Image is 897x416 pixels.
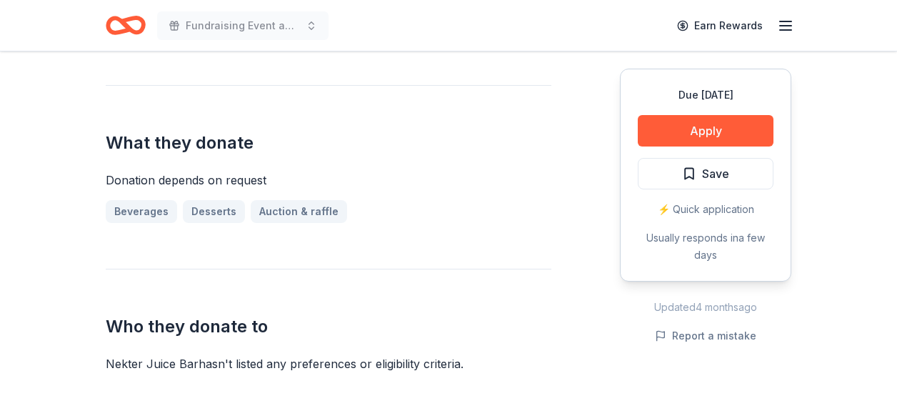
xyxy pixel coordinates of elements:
button: Apply [638,115,773,147]
a: Auction & raffle [251,200,347,223]
span: Fundraising Event and Auction [186,17,300,34]
div: ⚡️ Quick application [638,201,773,218]
button: Report a mistake [655,327,756,345]
div: Nekter Juice Bar hasn ' t listed any preferences or eligibility criteria. [106,355,551,372]
div: Usually responds in a few days [638,229,773,264]
a: Home [106,9,146,42]
div: Donation depends on request [106,172,551,189]
div: Updated 4 months ago [620,299,791,316]
button: Save [638,158,773,189]
a: Desserts [183,200,245,223]
span: Save [702,164,729,183]
h2: What they donate [106,132,551,154]
h2: Who they donate to [106,315,551,338]
button: Fundraising Event and Auction [157,11,329,40]
a: Earn Rewards [668,13,771,39]
div: Due [DATE] [638,86,773,104]
a: Beverages [106,200,177,223]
